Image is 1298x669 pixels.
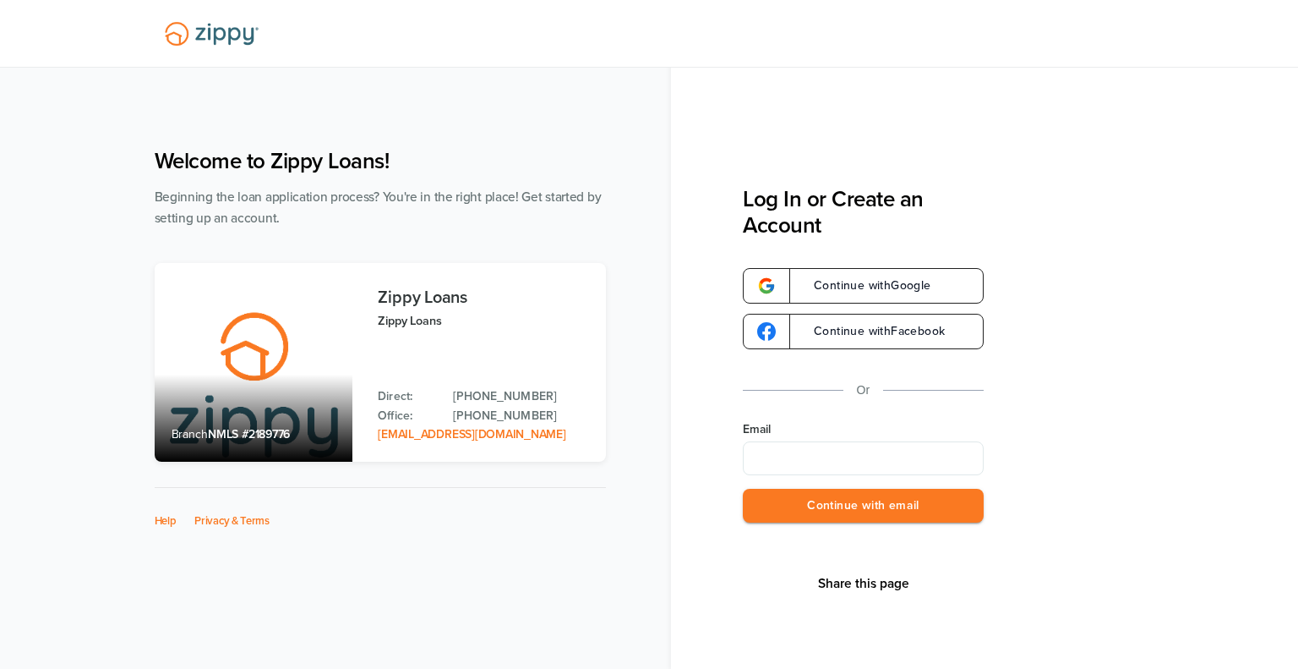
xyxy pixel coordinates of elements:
span: Branch [172,427,209,441]
p: Office: [378,407,436,425]
span: NMLS #2189776 [208,427,290,441]
button: Continue with email [743,489,984,524]
a: Help [155,514,177,528]
span: Continue with Facebook [797,326,945,337]
span: Beginning the loan application process? You're in the right place! Get started by setting up an a... [155,189,602,226]
h3: Log In or Create an Account [743,186,984,239]
img: google-logo [757,277,776,295]
img: Lender Logo [155,14,269,53]
p: Direct: [378,387,436,406]
p: Or [857,380,870,401]
label: Email [743,421,984,438]
a: Email Address: zippyguide@zippymh.com [378,427,565,441]
a: Office Phone: 512-975-2947 [453,407,588,425]
a: google-logoContinue withGoogle [743,268,984,304]
h1: Welcome to Zippy Loans! [155,148,606,174]
span: Continue with Google [797,280,931,292]
button: Share This Page [813,575,914,592]
h3: Zippy Loans [378,288,588,307]
input: Email Address [743,441,984,475]
img: google-logo [757,322,776,341]
a: google-logoContinue withFacebook [743,314,984,349]
p: Zippy Loans [378,311,588,331]
a: Privacy & Terms [194,514,270,528]
a: Direct Phone: 512-975-2947 [453,387,588,406]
